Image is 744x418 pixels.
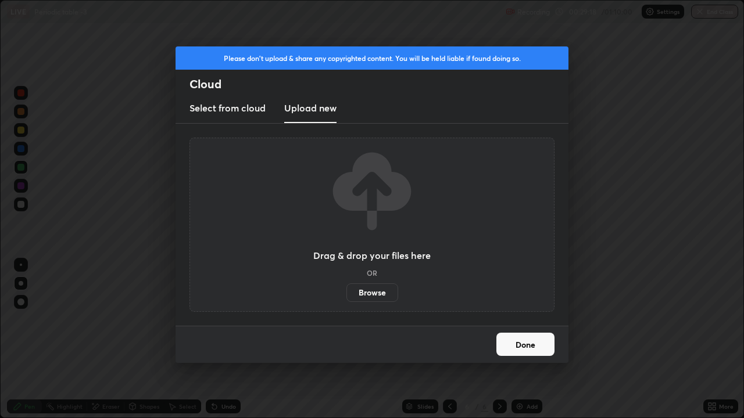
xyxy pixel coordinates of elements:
[189,101,266,115] h3: Select from cloud
[176,46,568,70] div: Please don't upload & share any copyrighted content. You will be held liable if found doing so.
[496,333,555,356] button: Done
[367,269,377,276] h5: OR
[313,251,431,260] h3: Drag & drop your files here
[189,77,568,92] h2: Cloud
[284,101,337,115] h3: Upload new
